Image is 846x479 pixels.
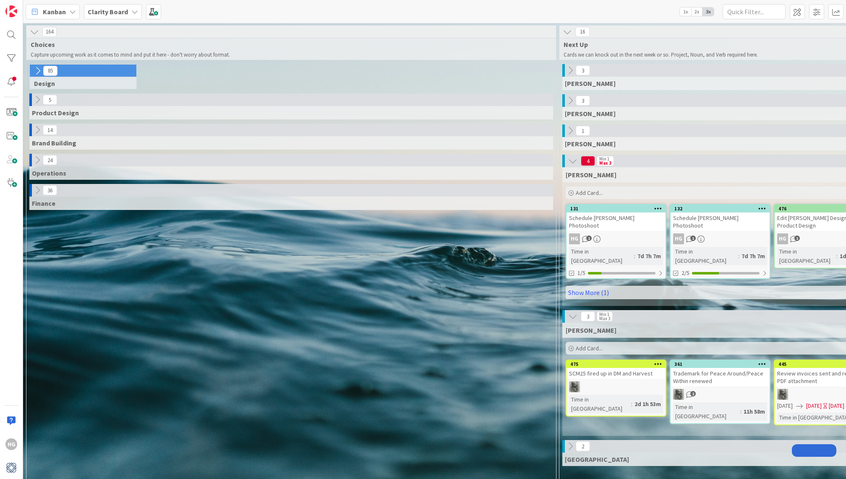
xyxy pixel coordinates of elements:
[31,52,546,58] p: Capture upcoming work as it comes to mind and put it here - don't worry about format.
[5,438,17,450] div: HG
[581,311,595,321] span: 3
[565,79,616,88] span: Gina
[575,27,590,37] span: 16
[680,8,691,16] span: 1x
[32,169,66,177] span: Operations
[565,109,616,118] span: Lisa T.
[599,316,610,321] div: Max 3
[740,407,742,416] span: :
[566,171,616,179] span: Hannah
[569,395,631,413] div: Time in [GEOGRAPHIC_DATA]
[673,402,740,421] div: Time in [GEOGRAPHIC_DATA]
[829,401,844,410] div: [DATE]
[599,312,609,316] div: Min 1
[43,66,57,76] span: 85
[576,65,590,75] span: 3
[681,269,689,277] span: 2/5
[777,247,836,265] div: Time in [GEOGRAPHIC_DATA]
[836,251,838,261] span: :
[742,407,767,416] div: 11h 58m
[43,7,66,17] span: Kanban
[567,381,666,392] div: PA
[576,189,603,197] span: Add Card...
[634,251,635,261] span: :
[43,125,57,135] span: 14
[632,399,663,409] div: 2d 1h 53m
[777,389,788,400] img: PA
[576,126,590,136] span: 1
[566,326,616,334] span: Philip
[806,401,822,410] span: [DATE]
[577,269,585,277] span: 1/5
[42,27,57,37] span: 164
[34,79,126,88] span: Design
[673,389,684,400] img: PA
[599,157,609,161] div: Min 1
[671,389,770,400] div: PA
[739,251,767,261] div: 7d 7h 7m
[690,236,696,241] span: 1
[599,161,611,165] div: Max 3
[586,236,592,241] span: 1
[635,251,663,261] div: 7d 7h 7m
[566,360,666,417] a: 475SCM25 fired up in DM and HarvestPATime in [GEOGRAPHIC_DATA]:2d 1h 53m
[32,199,55,207] span: Finance
[569,247,634,265] div: Time in [GEOGRAPHIC_DATA]
[32,109,79,117] span: Product Design
[777,401,793,410] span: [DATE]
[32,139,76,147] span: Brand Building
[576,344,603,352] span: Add Card...
[631,399,632,409] span: :
[702,8,714,16] span: 3x
[674,206,770,212] div: 132
[567,360,666,379] div: 475SCM25 fired up in DM and Harvest
[670,360,770,424] a: 361Trademark for Peace Around/Peace Within renewedPATime in [GEOGRAPHIC_DATA]:11h 58m
[569,381,580,392] img: PA
[5,5,17,17] img: Visit kanbanzone.com
[671,205,770,212] div: 132
[670,204,770,279] a: 132Schedule [PERSON_NAME] PhotoshootHGTime in [GEOGRAPHIC_DATA]:7d 7h 7m2/5
[777,233,788,244] div: HG
[674,361,770,367] div: 361
[723,4,786,19] input: Quick Filter...
[43,95,57,105] span: 5
[31,40,546,49] span: Choices
[671,368,770,386] div: Trademark for Peace Around/Peace Within renewed
[673,247,738,265] div: Time in [GEOGRAPHIC_DATA]
[567,360,666,368] div: 475
[567,205,666,212] div: 131
[690,391,696,396] span: 2
[671,360,770,386] div: 361Trademark for Peace Around/Peace Within renewed
[581,156,595,166] span: 4
[576,441,590,451] span: 2
[88,8,128,16] b: Clarity Board
[570,361,666,367] div: 475
[671,233,770,244] div: HG
[565,140,616,148] span: Lisa K.
[567,212,666,231] div: Schedule [PERSON_NAME] Photoshoot
[567,205,666,231] div: 131Schedule [PERSON_NAME] Photoshoot
[570,206,666,212] div: 131
[671,360,770,368] div: 361
[576,96,590,106] span: 3
[567,233,666,244] div: HG
[43,155,57,165] span: 24
[43,185,57,195] span: 36
[567,368,666,379] div: SCM25 fired up in DM and Harvest
[5,462,17,474] img: avatar
[565,455,629,463] span: Devon
[566,204,666,279] a: 131Schedule [PERSON_NAME] PhotoshootHGTime in [GEOGRAPHIC_DATA]:7d 7h 7m1/5
[794,236,800,241] span: 1
[671,212,770,231] div: Schedule [PERSON_NAME] Photoshoot
[673,233,684,244] div: HG
[569,233,580,244] div: HG
[738,251,739,261] span: :
[671,205,770,231] div: 132Schedule [PERSON_NAME] Photoshoot
[691,8,702,16] span: 2x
